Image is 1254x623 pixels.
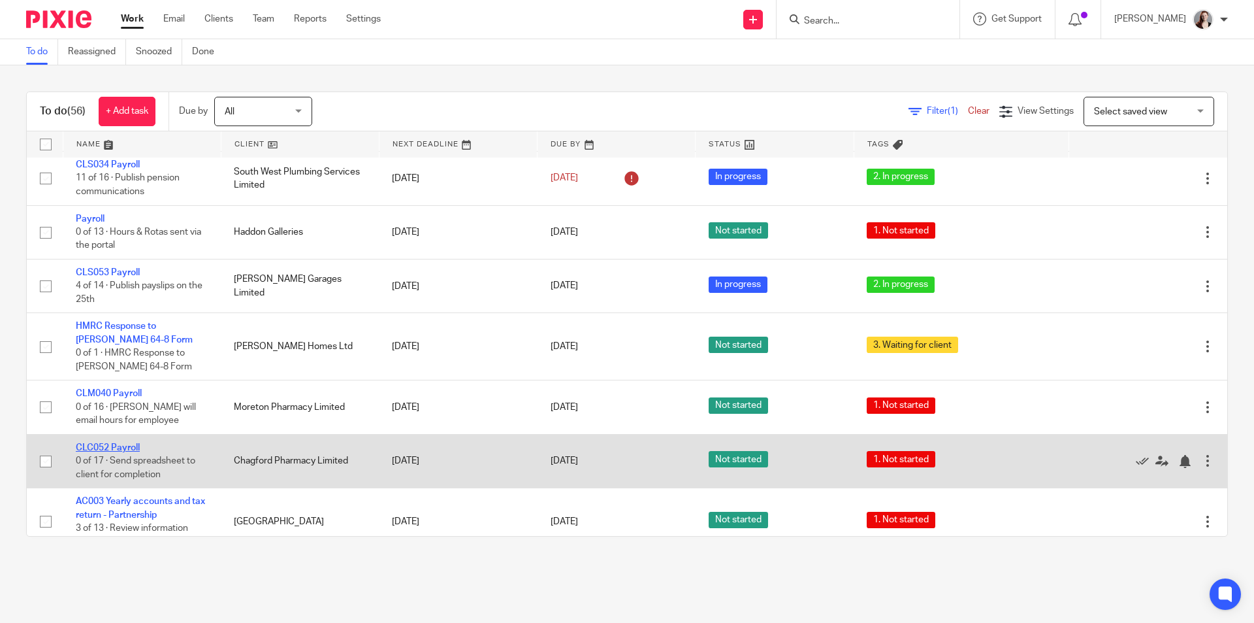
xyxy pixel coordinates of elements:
[76,497,205,519] a: AC003 Yearly accounts and tax return - Partnership
[379,313,537,380] td: [DATE]
[221,380,379,434] td: Moreton Pharmacy Limited
[294,12,327,25] a: Reports
[927,107,968,116] span: Filter
[76,268,140,277] a: CLS053 Payroll
[379,434,537,488] td: [DATE]
[221,434,379,488] td: Chagford Pharmacy Limited
[76,214,104,224] a: Payroll
[204,12,233,25] a: Clients
[551,227,578,237] span: [DATE]
[76,227,201,250] span: 0 of 13 · Hours & Rotas sent via the portal
[968,107,989,116] a: Clear
[551,517,578,526] span: [DATE]
[803,16,920,27] input: Search
[221,260,379,313] td: [PERSON_NAME] Garages Limited
[163,12,185,25] a: Email
[76,524,188,547] span: 3 of 13 · Review information from client
[1193,9,1214,30] img: High%20Res%20Andrew%20Price%20Accountants%20_Poppy%20Jakes%20Photography-3%20-%20Copy.jpg
[709,397,768,414] span: Not started
[1114,12,1186,25] p: [PERSON_NAME]
[867,451,935,467] span: 1. Not started
[379,380,537,434] td: [DATE]
[709,451,768,467] span: Not started
[709,169,767,185] span: In progress
[867,397,935,414] span: 1. Not started
[221,313,379,380] td: [PERSON_NAME] Homes Ltd
[76,174,180,197] span: 11 of 16 · Publish pension communications
[379,152,537,205] td: [DATE]
[76,389,142,398] a: CLM040 Payroll
[76,322,193,344] a: HMRC Response to [PERSON_NAME] 64-8 Form
[40,105,86,118] h1: To do
[551,174,578,183] span: [DATE]
[76,282,202,305] span: 4 of 14 · Publish payslips on the 25th
[709,512,768,528] span: Not started
[709,277,767,293] span: In progress
[76,348,192,371] span: 0 of 1 · HMRC Response to [PERSON_NAME] 64-8 Form
[379,260,537,313] td: [DATE]
[99,97,155,126] a: + Add task
[379,488,537,556] td: [DATE]
[221,205,379,259] td: Haddon Galleries
[221,488,379,556] td: [GEOGRAPHIC_DATA]
[68,39,126,65] a: Reassigned
[867,512,935,528] span: 1. Not started
[867,222,935,239] span: 1. Not started
[867,337,958,353] span: 3. Waiting for client
[346,12,381,25] a: Settings
[991,14,1042,24] span: Get Support
[76,403,196,426] span: 0 of 16 · [PERSON_NAME] will email hours for employee
[948,107,958,116] span: (1)
[253,12,274,25] a: Team
[136,39,182,65] a: Snoozed
[551,456,578,465] span: [DATE]
[551,403,578,412] span: [DATE]
[1094,107,1167,116] span: Select saved view
[26,10,91,28] img: Pixie
[121,12,144,25] a: Work
[379,205,537,259] td: [DATE]
[26,39,58,65] a: To do
[221,152,379,205] td: South West Plumbing Services Limited
[551,282,578,291] span: [DATE]
[76,456,195,479] span: 0 of 17 · Send spreadsheet to client for completion
[867,277,935,293] span: 2. In progress
[551,342,578,351] span: [DATE]
[67,106,86,116] span: (56)
[179,105,208,118] p: Due by
[192,39,224,65] a: Done
[709,337,768,353] span: Not started
[867,141,890,148] span: Tags
[225,107,234,116] span: All
[867,169,935,185] span: 2. In progress
[76,160,140,169] a: CLS034 Payroll
[1136,454,1155,467] a: Mark as done
[1018,107,1074,116] span: View Settings
[709,222,768,239] span: Not started
[76,443,140,452] a: CLC052 Payroll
